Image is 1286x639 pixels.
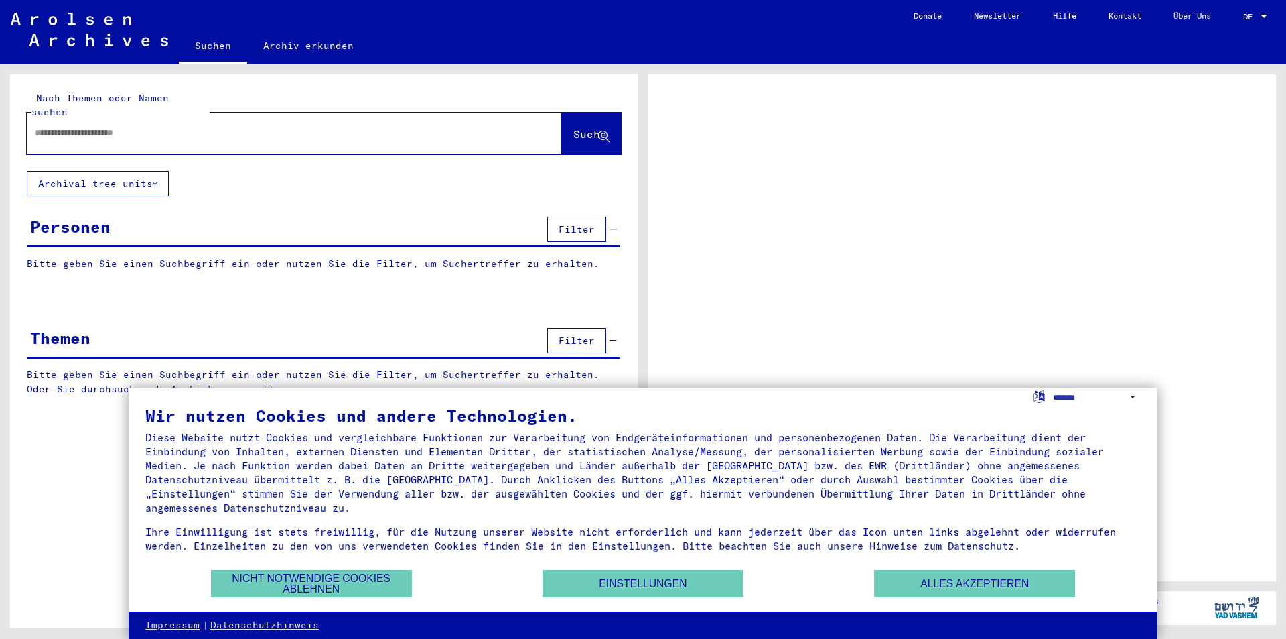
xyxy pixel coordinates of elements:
div: Wir nutzen Cookies und andere Technologien. [145,408,1141,424]
a: Archiv erkunden [247,30,370,62]
button: Einstellungen [543,570,743,597]
a: Suchen [179,30,247,64]
span: DE [1243,12,1258,21]
mat-label: Nach Themen oder Namen suchen [31,92,169,118]
button: Alles akzeptieren [874,570,1075,597]
span: Suche [573,127,607,141]
a: Impressum [145,619,200,632]
img: yv_logo.png [1212,591,1262,624]
img: Arolsen_neg.svg [11,13,168,46]
label: Sprache auswählen [1032,390,1046,402]
div: Ihre Einwilligung ist stets freiwillig, für die Nutzung unserer Website nicht erforderlich und ka... [145,525,1141,553]
select: Sprache auswählen [1053,388,1141,407]
p: Bitte geben Sie einen Suchbegriff ein oder nutzen Sie die Filter, um Suchertreffer zu erhalten. O... [27,368,621,396]
button: Archival tree units [27,171,169,196]
p: Bitte geben Sie einen Suchbegriff ein oder nutzen Sie die Filter, um Suchertreffer zu erhalten. [27,257,620,271]
button: Filter [547,328,606,353]
div: Diese Website nutzt Cookies und vergleichbare Funktionen zur Verarbeitung von Endgeräteinformatio... [145,430,1141,515]
div: Themen [30,326,90,350]
span: Filter [559,223,595,235]
a: Archivbaum [171,383,232,395]
button: Nicht notwendige Cookies ablehnen [211,570,412,597]
span: Filter [559,335,595,347]
a: Datenschutzhinweis [210,619,319,632]
div: Personen [30,215,111,239]
button: Suche [562,113,621,154]
button: Filter [547,217,606,242]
